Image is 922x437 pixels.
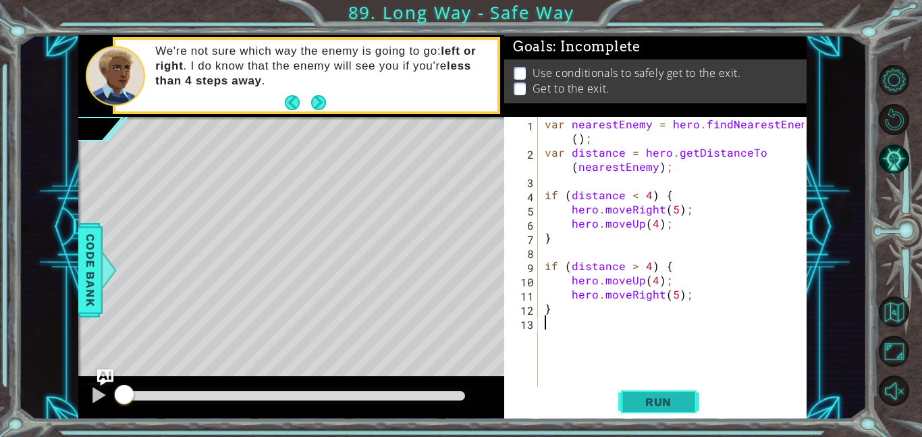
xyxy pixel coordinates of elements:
[507,247,538,261] div: 8
[879,104,909,134] button: Restart Level
[507,289,538,303] div: 11
[155,45,476,72] strong: left or right
[513,38,641,55] span: Goals
[632,395,685,409] span: Run
[507,147,538,176] div: 2
[507,176,538,190] div: 3
[311,95,326,110] button: Next
[879,376,909,406] button: Unmute
[553,38,640,55] span: : Incomplete
[879,144,909,174] button: AI Hint
[507,119,538,147] div: 1
[881,292,922,332] a: Back to Map
[507,317,538,332] div: 13
[97,369,113,386] button: Ask AI
[507,303,538,317] div: 12
[507,261,538,275] div: 9
[533,81,609,96] p: Get to the exit.
[879,336,909,366] button: Maximize Browser
[507,275,538,289] div: 10
[80,229,101,311] span: Code Bank
[155,44,487,88] p: We're not sure which way the enemy is going to go: . I do know that the enemy will see you if you...
[879,297,909,327] button: Back to Map
[533,66,741,80] p: Use conditionals to safely get to the exit.
[507,204,538,218] div: 5
[618,386,699,417] button: Shift+Enter: Run current code.
[507,218,538,232] div: 6
[85,383,112,411] button: Ctrl + P: Pause
[879,65,909,95] button: Level Options
[507,190,538,204] div: 4
[507,232,538,247] div: 7
[155,59,471,87] strong: less than 4 steps away
[285,95,311,110] button: Back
